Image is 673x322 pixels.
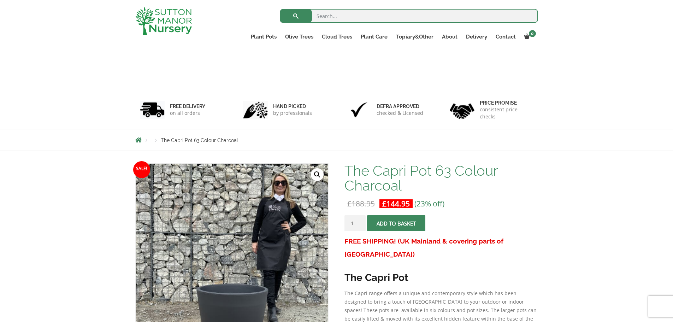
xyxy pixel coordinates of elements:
a: Olive Trees [281,32,318,42]
h6: FREE DELIVERY [170,103,205,110]
h6: hand picked [273,103,312,110]
a: 0 [520,32,538,42]
p: consistent price checks [480,106,533,120]
img: 4.jpg [450,99,474,121]
a: About [438,32,462,42]
a: Cloud Trees [318,32,356,42]
a: Plant Pots [247,32,281,42]
img: 2.jpg [243,101,268,119]
a: Topiary&Other [392,32,438,42]
h3: FREE SHIPPING! (UK Mainland & covering parts of [GEOGRAPHIC_DATA]) [344,235,538,261]
p: by professionals [273,110,312,117]
span: (23% off) [414,199,444,209]
p: checked & Licensed [377,110,423,117]
bdi: 188.95 [347,199,375,209]
a: View full-screen image gallery [311,168,324,181]
span: £ [347,199,352,209]
input: Product quantity [344,215,366,231]
span: 0 [529,30,536,37]
img: 3.jpg [347,101,371,119]
h1: The Capri Pot 63 Colour Charcoal [344,163,538,193]
a: Delivery [462,32,491,42]
span: Sale! [133,161,150,178]
img: 1.jpg [140,101,165,119]
a: Contact [491,32,520,42]
bdi: 144.95 [382,199,410,209]
h6: Defra approved [377,103,423,110]
span: £ [382,199,386,209]
input: Search... [280,9,538,23]
h6: Price promise [480,100,533,106]
p: on all orders [170,110,205,117]
button: Add to basket [367,215,425,231]
nav: Breadcrumbs [135,137,538,143]
a: Plant Care [356,32,392,42]
img: logo [135,7,192,35]
strong: The Capri Pot [344,272,408,283]
span: The Capri Pot 63 Colour Charcoal [161,137,238,143]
